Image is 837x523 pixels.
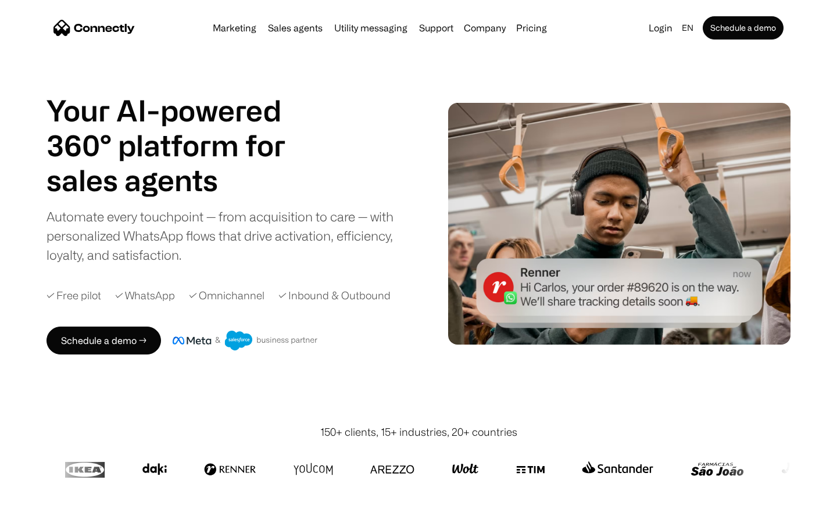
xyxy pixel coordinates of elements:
[703,16,784,40] a: Schedule a demo
[263,23,327,33] a: Sales agents
[46,288,101,303] div: ✓ Free pilot
[414,23,458,33] a: Support
[464,20,506,36] div: Company
[46,93,314,163] h1: Your AI-powered 360° platform for
[512,23,552,33] a: Pricing
[644,20,677,36] a: Login
[320,424,517,440] div: 150+ clients, 15+ industries, 20+ countries
[115,288,175,303] div: ✓ WhatsApp
[46,207,413,264] div: Automate every touchpoint — from acquisition to care — with personalized WhatsApp flows that driv...
[682,20,693,36] div: en
[173,331,318,350] img: Meta and Salesforce business partner badge.
[278,288,391,303] div: ✓ Inbound & Outbound
[23,503,70,519] ul: Language list
[189,288,264,303] div: ✓ Omnichannel
[208,23,261,33] a: Marketing
[46,163,314,198] h1: sales agents
[12,501,70,519] aside: Language selected: English
[46,327,161,354] a: Schedule a demo →
[330,23,412,33] a: Utility messaging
